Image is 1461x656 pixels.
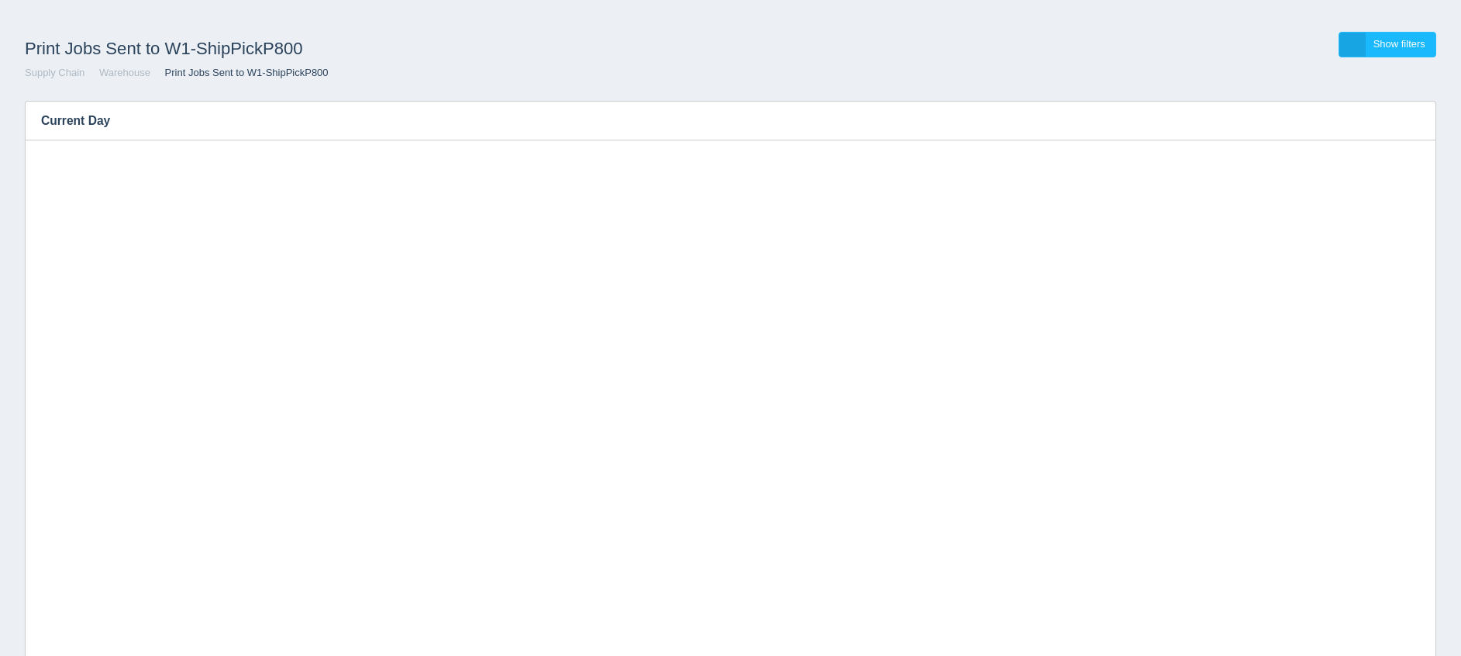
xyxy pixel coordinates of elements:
a: Show filters [1339,32,1436,57]
span: Show filters [1373,38,1425,50]
a: Supply Chain [25,67,84,78]
a: Warehouse [99,67,150,78]
li: Print Jobs Sent to W1-ShipPickP800 [153,66,329,81]
h1: Print Jobs Sent to W1-ShipPickP800 [25,32,731,66]
h3: Current Day [26,102,1388,140]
